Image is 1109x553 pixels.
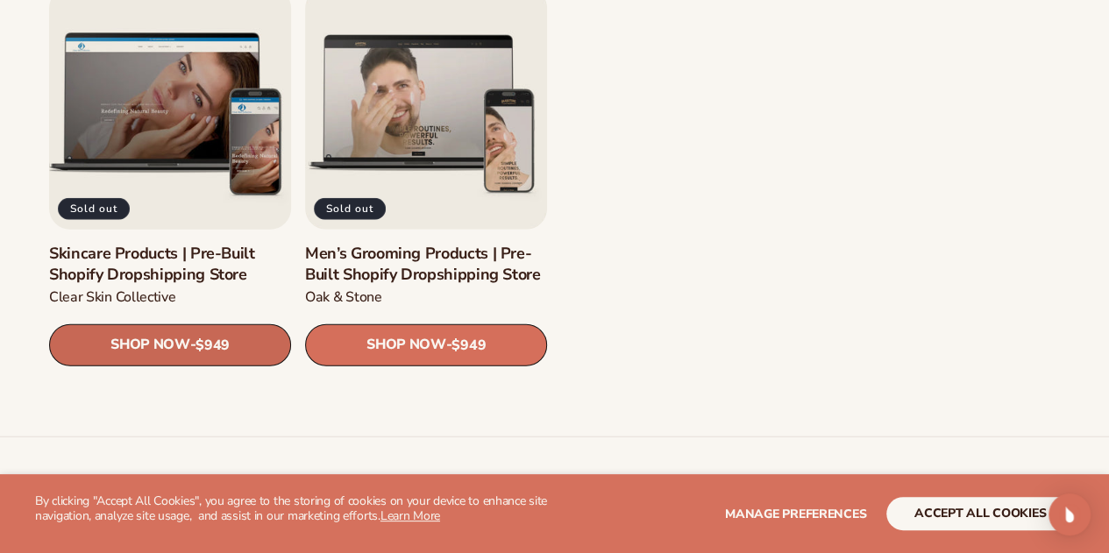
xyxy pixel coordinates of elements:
a: SHOP NOW- $949 [305,324,547,366]
span: $949 [452,337,487,354]
span: Manage preferences [725,506,866,522]
span: SHOP NOW [366,337,445,353]
a: Learn More [380,507,440,524]
div: Open Intercom Messenger [1049,493,1091,535]
p: By clicking "Accept All Cookies", you agree to the storing of cookies on your device to enhance s... [35,494,555,524]
a: SHOP NOW- $949 [49,324,291,366]
button: accept all cookies [886,497,1074,530]
a: Skincare Products | Pre-Built Shopify Dropshipping Store [49,244,291,285]
span: SHOP NOW [110,337,189,353]
a: Men’s Grooming Products | Pre-Built Shopify Dropshipping Store [305,244,547,285]
button: Manage preferences [725,497,866,530]
span: $949 [195,337,230,354]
